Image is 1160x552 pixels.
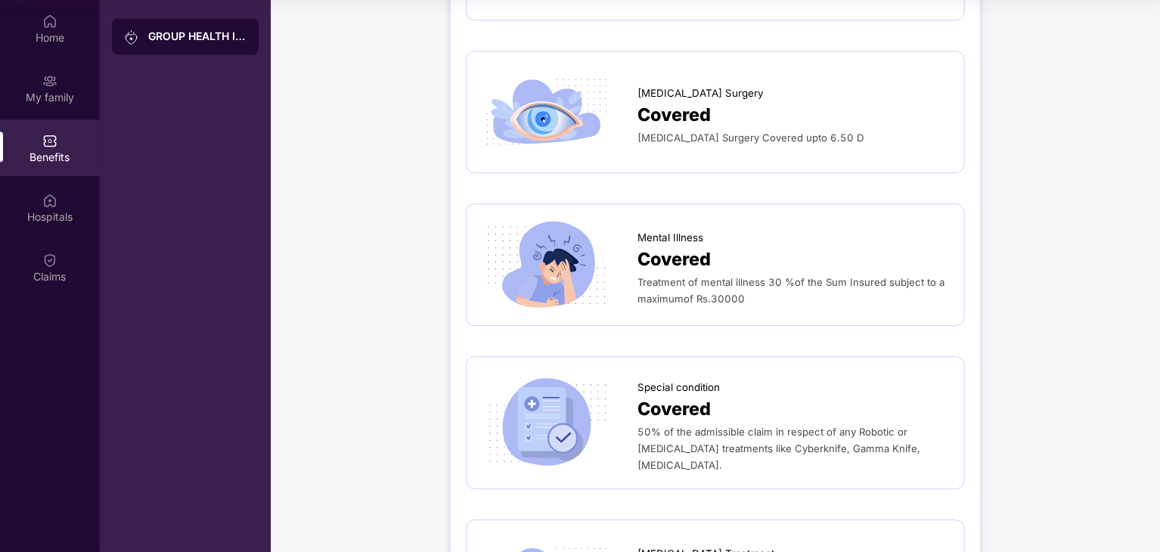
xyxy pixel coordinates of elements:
span: 50% of the admissible claim in respect of any Robotic or [MEDICAL_DATA] treatments like Cyberknif... [637,426,920,471]
span: Treatment of mental illness 30 %of the Sum Insured subject to a maximumof Rs.30000 [637,276,944,305]
span: Special condition [637,380,720,395]
img: icon [482,377,613,468]
span: Covered [637,101,711,129]
span: Covered [637,395,711,423]
img: svg+xml;base64,PHN2ZyBpZD0iQmVuZWZpdHMiIHhtbG5zPSJodHRwOi8vd3d3LnczLm9yZy8yMDAwL3N2ZyIgd2lkdGg9Ij... [42,133,57,148]
img: svg+xml;base64,PHN2ZyB3aWR0aD0iMjAiIGhlaWdodD0iMjAiIHZpZXdCb3g9IjAgMCAyMCAyMCIgZmlsbD0ibm9uZSIgeG... [42,73,57,88]
img: svg+xml;base64,PHN2ZyB3aWR0aD0iMjAiIGhlaWdodD0iMjAiIHZpZXdCb3g9IjAgMCAyMCAyMCIgZmlsbD0ibm9uZSIgeG... [124,29,139,45]
span: Mental Illness [637,230,703,246]
span: [MEDICAL_DATA] Surgery [637,85,764,101]
img: icon [482,219,613,310]
img: svg+xml;base64,PHN2ZyBpZD0iSG9zcGl0YWxzIiB4bWxucz0iaHR0cDovL3d3dy53My5vcmcvMjAwMC9zdmciIHdpZHRoPS... [42,193,57,208]
img: icon [482,67,613,157]
span: [MEDICAL_DATA] Surgery Covered upto 6.50 D [637,132,864,144]
img: svg+xml;base64,PHN2ZyBpZD0iSG9tZSIgeG1sbnM9Imh0dHA6Ly93d3cudzMub3JnLzIwMDAvc3ZnIiB3aWR0aD0iMjAiIG... [42,14,57,29]
div: GROUP HEALTH INSURANCE [148,29,247,44]
span: Covered [637,246,711,274]
img: svg+xml;base64,PHN2ZyBpZD0iQ2xhaW0iIHhtbG5zPSJodHRwOi8vd3d3LnczLm9yZy8yMDAwL3N2ZyIgd2lkdGg9IjIwIi... [42,253,57,268]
